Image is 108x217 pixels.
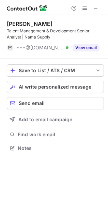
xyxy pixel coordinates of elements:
[7,143,104,153] button: Notes
[18,131,101,138] span: Find work email
[7,97,104,109] button: Send email
[19,68,92,73] div: Save to List / ATS / CRM
[16,45,63,51] span: ***@[DOMAIN_NAME]
[73,44,99,51] button: Reveal Button
[7,64,104,77] button: save-profile-one-click
[7,81,104,93] button: AI write personalized message
[7,28,104,40] div: Talent Management & Development Senior Analyst | Nama Supply
[19,84,91,90] span: AI write personalized message
[7,113,104,126] button: Add to email campaign
[7,4,48,12] img: ContactOut v5.3.10
[19,100,45,106] span: Send email
[7,130,104,139] button: Find work email
[18,117,73,122] span: Add to email campaign
[18,145,101,151] span: Notes
[7,20,52,27] div: [PERSON_NAME]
